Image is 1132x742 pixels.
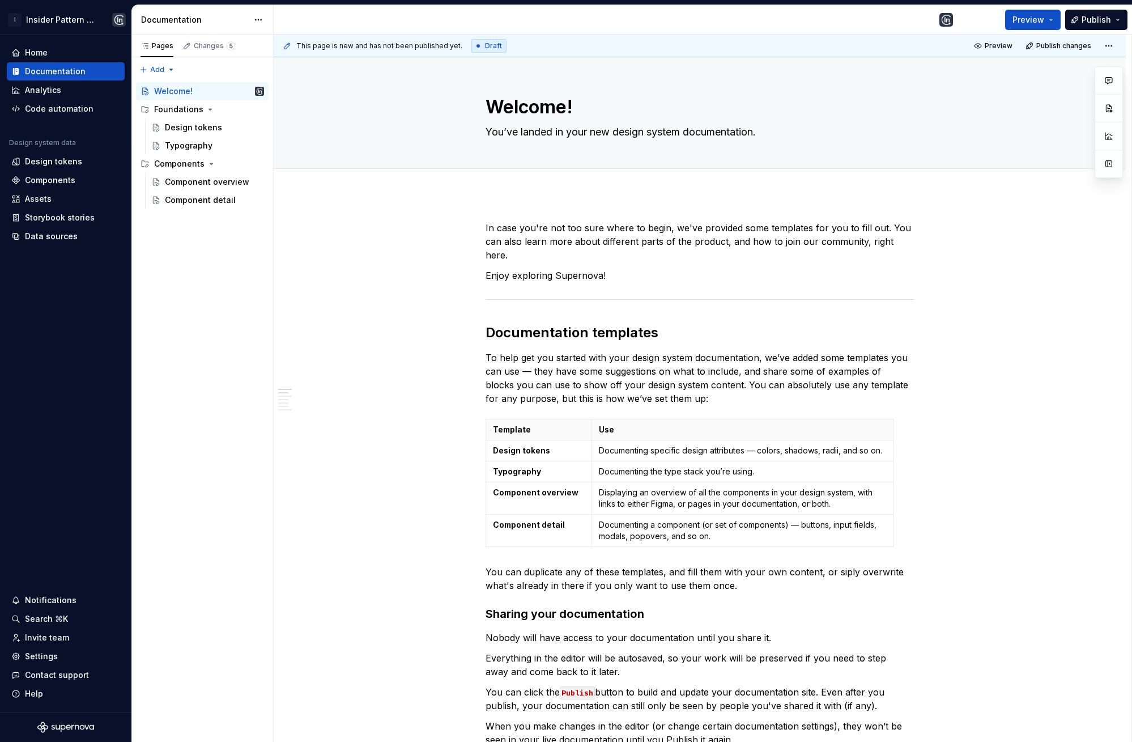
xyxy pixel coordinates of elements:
a: Home [7,44,125,62]
span: Preview [1012,14,1044,26]
div: Invite team [25,632,69,643]
div: Data sources [25,231,78,242]
div: Code automation [25,103,93,115]
p: Displaying an overview of all the components in your design system, with links to either Figma, o... [599,487,886,510]
p: You can duplicate any of these templates, and fill them with your own content, or siply overwrite... [486,565,914,592]
div: Search ⌘K [25,613,68,625]
div: Notifications [25,595,76,606]
strong: Typography [493,467,541,476]
p: Documenting specific design attributes — colors, shadows, radii, and so on. [599,445,886,456]
a: Component detail [147,191,269,209]
textarea: Welcome! [483,94,912,121]
div: Documentation [25,66,86,77]
img: Cagdas yildirim [255,87,264,96]
button: Notifications [7,591,125,609]
a: Welcome!Cagdas yildirim [136,82,269,100]
div: Component overview [165,176,249,188]
span: Draft [485,41,502,50]
a: Documentation [7,62,125,80]
p: In case you're not too sure where to begin, we've provided some templates for you to fill out. Yo... [486,221,914,262]
a: Components [7,171,125,189]
div: Contact support [25,669,89,681]
p: Use [599,424,886,435]
div: Settings [25,651,58,662]
div: Typography [165,140,212,151]
button: Publish [1065,10,1127,30]
a: Storybook stories [7,209,125,227]
a: Code automation [7,100,125,118]
textarea: You’ve landed in your new design system documentation. [483,123,912,141]
button: Contact support [7,666,125,684]
div: Design system data [9,138,76,147]
button: Help [7,685,125,703]
a: Settings [7,647,125,665]
a: Design tokens [7,152,125,171]
p: Documenting a component (or set of components) — buttons, input fields, modals, popovers, and so on. [599,519,886,542]
div: Documentation [141,14,248,26]
div: Home [25,47,48,58]
div: Design tokens [165,122,222,133]
code: Publish [560,686,595,699]
div: I [8,13,22,27]
a: Analytics [7,81,125,99]
button: Search ⌘K [7,610,125,628]
div: Foundations [136,100,269,118]
div: Foundations [154,104,203,115]
a: Typography [147,137,269,155]
span: 5 [226,41,235,50]
div: Components [136,155,269,173]
div: Help [25,688,43,699]
p: Documenting the type stack you’re using. [599,466,886,477]
img: Cagdas yildirim [939,13,953,27]
div: Component detail [165,194,236,206]
strong: Design tokens [493,446,550,455]
a: Design tokens [147,118,269,137]
div: Analytics [25,84,61,96]
a: Assets [7,190,125,208]
button: IInsider Pattern DocumentationCagdas yildirim [2,7,129,32]
p: To help get you started with your design system documentation, we’ve added some templates you can... [486,351,914,405]
div: Welcome! [154,86,193,97]
span: Publish [1082,14,1111,26]
button: Publish changes [1022,38,1096,54]
div: Changes [194,41,235,50]
p: You can click the button to build and update your documentation site. Even after you publish, you... [486,685,914,713]
div: Page tree [136,82,269,209]
p: Everything in the editor will be autosaved, so your work will be preserved if you need to step aw... [486,651,914,679]
button: Preview [1005,10,1061,30]
h2: Documentation templates [486,324,914,342]
a: Component overview [147,173,269,191]
div: Pages [141,41,173,50]
a: Invite team [7,629,125,647]
div: Components [25,175,75,186]
span: This page is new and has not been published yet. [296,41,462,50]
div: Design tokens [25,156,82,167]
span: Publish changes [1036,41,1091,50]
p: Enjoy exploring Supernova! [486,269,914,282]
button: Preview [971,38,1018,54]
span: Preview [985,41,1012,50]
h3: Sharing your documentation [486,606,914,622]
a: Data sources [7,227,125,245]
div: Components [154,158,205,169]
svg: Supernova Logo [37,722,94,733]
span: Add [150,65,164,74]
button: Add [136,62,178,78]
div: Assets [25,193,52,205]
p: Template [493,424,585,435]
strong: Component detail [493,520,565,529]
p: Nobody will have access to your documentation until you share it. [486,631,914,645]
strong: Component overview [493,487,578,497]
img: Cagdas yildirim [112,13,126,27]
div: Storybook stories [25,212,95,223]
div: Insider Pattern Documentation [26,14,99,26]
